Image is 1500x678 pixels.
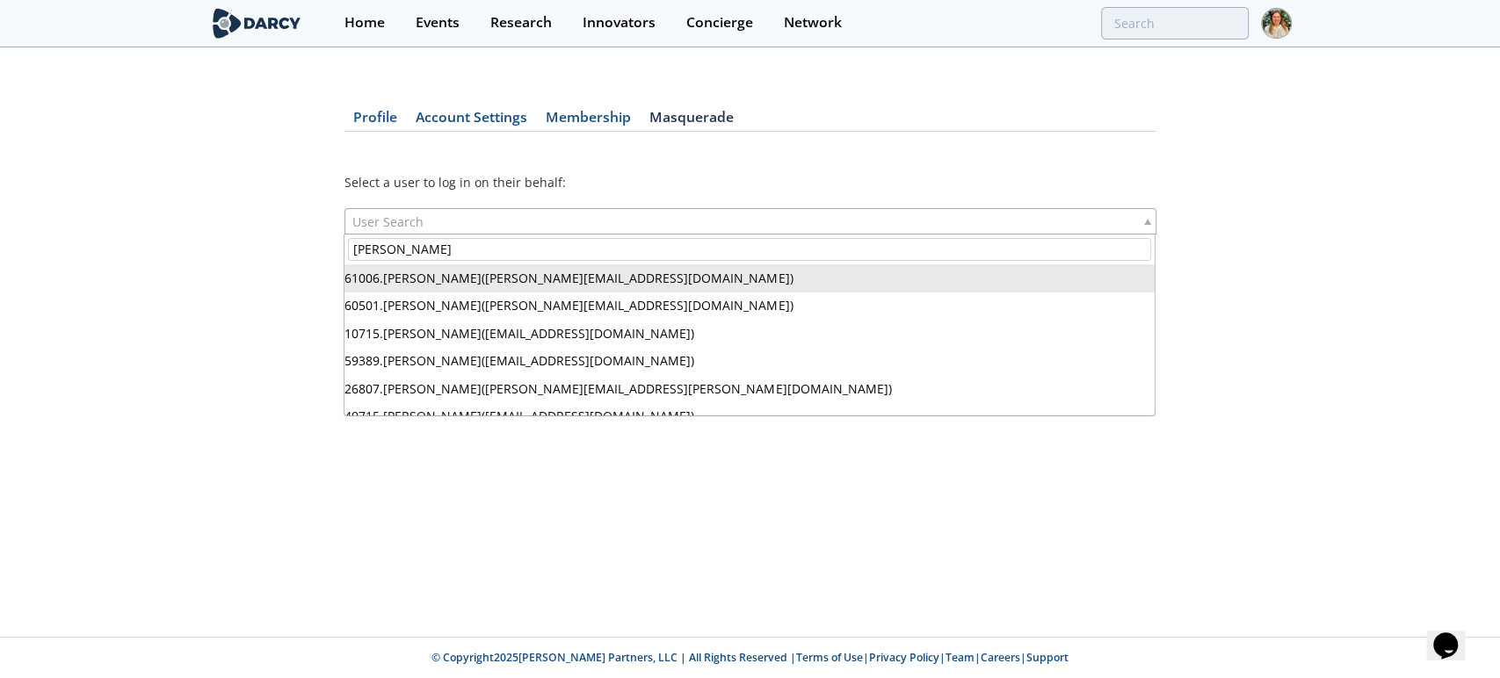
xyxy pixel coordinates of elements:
a: Profile [344,111,407,132]
a: Masquerade [641,111,743,132]
div: Home [344,16,385,30]
li: 26807 . [PERSON_NAME] ( [PERSON_NAME][EMAIL_ADDRESS][PERSON_NAME][DOMAIN_NAME] ) [344,375,1155,403]
a: Careers [981,650,1020,665]
div: Events [416,16,460,30]
a: Account Settings [407,111,537,132]
li: 49715 . [PERSON_NAME] ( [EMAIL_ADDRESS][DOMAIN_NAME] ) [344,403,1155,431]
a: Terms of Use [796,650,863,665]
div: Innovators [583,16,656,30]
li: 10715 . [PERSON_NAME] ( [EMAIL_ADDRESS][DOMAIN_NAME] ) [344,320,1155,348]
a: Privacy Policy [869,650,939,665]
div: Research [490,16,552,30]
p: © Copyright 2025 [PERSON_NAME] Partners, LLC | All Rights Reserved | | | | | [100,650,1401,666]
span: User Search [352,209,424,234]
div: Select a user to log in on their behalf: [344,175,1156,191]
div: Network [784,16,842,30]
iframe: chat widget [1426,608,1482,660]
a: Support [1026,650,1069,665]
div: Concierge [686,16,753,30]
img: Profile [1261,8,1292,39]
input: Advanced Search [1101,7,1249,40]
li: 59389 . [PERSON_NAME] ( [EMAIL_ADDRESS][DOMAIN_NAME] ) [344,348,1155,376]
a: Membership [537,111,641,132]
li: 60501 . [PERSON_NAME] ( [PERSON_NAME][EMAIL_ADDRESS][DOMAIN_NAME] ) [344,292,1155,321]
li: 61006 . [PERSON_NAME] ( [PERSON_NAME][EMAIL_ADDRESS][DOMAIN_NAME] ) [344,264,1155,292]
div: User Search [344,208,1156,234]
img: logo-wide.svg [209,8,305,39]
a: Team [946,650,975,665]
